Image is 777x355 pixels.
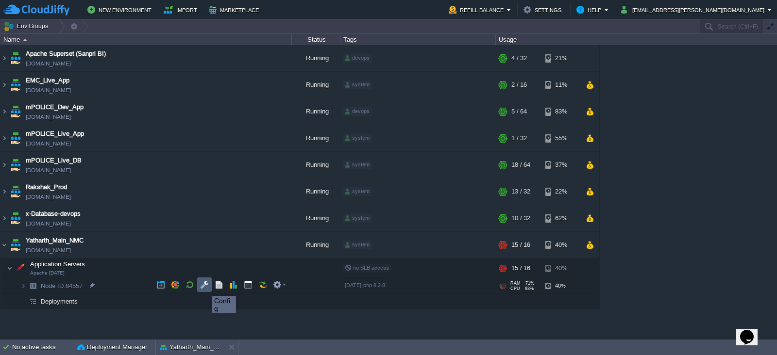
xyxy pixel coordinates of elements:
img: AMDAwAAAACH5BAEAAAAALAAAAAABAAEAAAICRAEAOw== [26,294,40,309]
a: Apache Superset (Sanpri BI) [26,49,106,59]
div: system [343,214,372,223]
div: Running [292,125,340,151]
img: AMDAwAAAACH5BAEAAAAALAAAAAABAAEAAAICRAEAOw== [9,125,22,151]
img: AMDAwAAAACH5BAEAAAAALAAAAAABAAEAAAICRAEAOw== [9,72,22,98]
span: Application Servers [29,260,86,268]
iframe: chat widget [736,316,767,345]
div: 40% [545,258,577,278]
span: [DOMAIN_NAME] [26,165,71,175]
div: Running [292,178,340,205]
a: [DOMAIN_NAME] [26,139,71,148]
span: CPU [510,286,520,291]
div: 83% [545,98,577,125]
button: Deployment Manager [77,342,147,352]
span: RAM [510,281,521,286]
button: Import [164,4,200,16]
img: AMDAwAAAACH5BAEAAAAALAAAAAABAAEAAAICRAEAOw== [23,39,27,41]
img: AMDAwAAAACH5BAEAAAAALAAAAAABAAEAAAICRAEAOw== [7,258,13,278]
div: system [343,187,372,196]
button: Settings [524,4,564,16]
button: Yatharth_Main_NMC [160,342,221,352]
button: Help [576,4,604,16]
div: Running [292,232,340,258]
img: AMDAwAAAACH5BAEAAAAALAAAAAABAAEAAAICRAEAOw== [9,178,22,205]
a: mPOLICE_Dev_App [26,102,84,112]
div: 55% [545,125,577,151]
div: 22% [545,178,577,205]
img: AMDAwAAAACH5BAEAAAAALAAAAAABAAEAAAICRAEAOw== [9,232,22,258]
img: AMDAwAAAACH5BAEAAAAALAAAAAABAAEAAAICRAEAOw== [9,205,22,231]
div: 2 / 16 [511,72,527,98]
span: Apache [DATE] [30,270,65,276]
img: AMDAwAAAACH5BAEAAAAALAAAAAABAAEAAAICRAEAOw== [0,98,8,125]
div: system [343,134,372,143]
div: Name [1,34,291,45]
a: [DOMAIN_NAME] [26,112,71,122]
a: EMC_Live_App [26,76,69,85]
span: no SLB access [345,265,389,271]
button: Env Groups [3,19,51,33]
span: 84557 [40,282,84,290]
a: Rakshak_Prod [26,182,67,192]
div: 4 / 32 [511,45,527,71]
div: devops [343,54,372,63]
div: system [343,241,372,249]
div: 40% [545,232,577,258]
span: [DOMAIN_NAME] [26,219,71,228]
a: [DOMAIN_NAME] [26,85,71,95]
div: Status [292,34,340,45]
img: CloudJiffy [3,4,69,16]
img: AMDAwAAAACH5BAEAAAAALAAAAAABAAEAAAICRAEAOw== [13,258,27,278]
img: AMDAwAAAACH5BAEAAAAALAAAAAABAAEAAAICRAEAOw== [0,125,8,151]
div: 37% [545,152,577,178]
img: AMDAwAAAACH5BAEAAAAALAAAAAABAAEAAAICRAEAOw== [0,45,8,71]
a: Yatharth_Main_NMC [26,236,84,245]
div: 15 / 16 [511,258,530,278]
img: AMDAwAAAACH5BAEAAAAALAAAAAABAAEAAAICRAEAOw== [0,72,8,98]
div: Running [292,45,340,71]
div: Config [214,297,234,312]
a: [DOMAIN_NAME] [26,59,71,68]
span: 93% [524,286,534,291]
div: Running [292,98,340,125]
a: Node ID:84557 [40,282,84,290]
img: AMDAwAAAACH5BAEAAAAALAAAAAABAAEAAAICRAEAOw== [9,45,22,71]
div: Usage [496,34,599,45]
div: system [343,161,372,169]
a: mPOLICE_Live_DB [26,156,82,165]
a: [DOMAIN_NAME] [26,245,71,255]
span: [DATE]-php-8.2.8 [345,282,385,288]
div: system [343,81,372,89]
button: Marketplace [209,4,262,16]
img: AMDAwAAAACH5BAEAAAAALAAAAAABAAEAAAICRAEAOw== [9,98,22,125]
img: AMDAwAAAACH5BAEAAAAALAAAAAABAAEAAAICRAEAOw== [20,278,26,293]
div: Tags [341,34,495,45]
img: AMDAwAAAACH5BAEAAAAALAAAAAABAAEAAAICRAEAOw== [20,294,26,309]
span: Node ID: [41,282,66,290]
img: AMDAwAAAACH5BAEAAAAALAAAAAABAAEAAAICRAEAOw== [0,178,8,205]
div: Running [292,205,340,231]
img: AMDAwAAAACH5BAEAAAAALAAAAAABAAEAAAICRAEAOw== [0,152,8,178]
button: Refill Balance [449,4,507,16]
div: 10 / 32 [511,205,530,231]
div: 11% [545,72,577,98]
a: x-Database-devops [26,209,81,219]
div: 18 / 64 [511,152,530,178]
div: 15 / 16 [511,232,530,258]
div: Running [292,152,340,178]
a: Deployments [40,297,79,306]
button: New Environment [87,4,154,16]
div: No active tasks [12,339,73,355]
img: AMDAwAAAACH5BAEAAAAALAAAAAABAAEAAAICRAEAOw== [0,205,8,231]
div: 21% [545,45,577,71]
span: 71% [524,281,534,286]
span: mPOLICE_Live_App [26,129,84,139]
div: devops [343,107,372,116]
